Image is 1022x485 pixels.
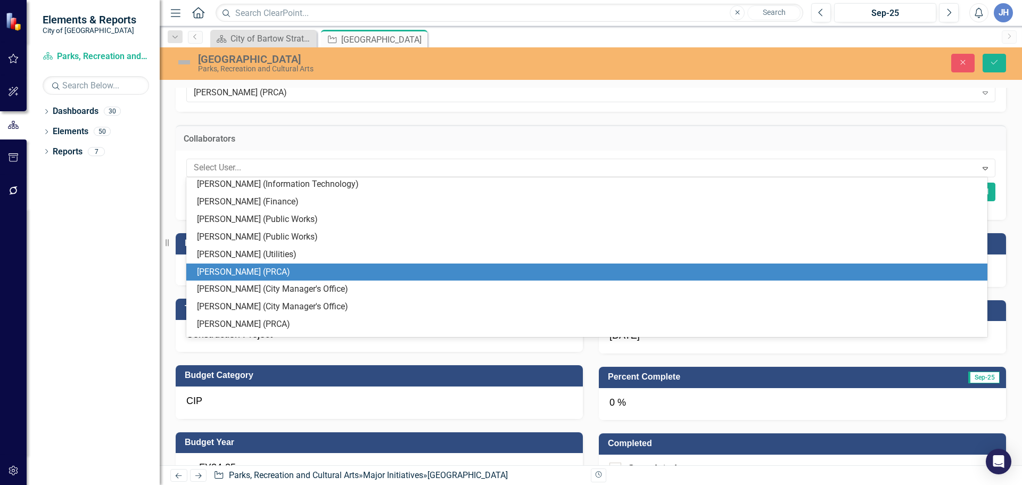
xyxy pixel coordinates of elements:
[213,32,314,45] a: City of Bartow Strategy and Performance Dashboard
[185,438,578,447] h3: Budget Year
[834,3,936,22] button: Sep-25
[197,336,981,348] div: [PERSON_NAME] (Human Resources)
[194,86,977,98] div: [PERSON_NAME] (PRCA)
[341,33,425,46] div: [GEOGRAPHIC_DATA]
[197,318,981,331] div: [PERSON_NAME] (PRCA)
[53,146,83,158] a: Reports
[747,5,801,20] button: Search
[198,65,641,73] div: Parks, Recreation and Cultural Arts
[986,449,1011,474] div: Open Intercom Messenger
[363,470,423,480] a: Major Initiatives
[197,178,981,191] div: [PERSON_NAME] (Information Technology)
[185,239,578,248] h3: Budget
[186,396,202,406] span: CIP
[43,51,149,63] a: Parks, Recreation and Cultural Arts
[230,32,314,45] div: City of Bartow Strategy and Performance Dashboard
[763,8,786,17] span: Search
[53,105,98,118] a: Dashboards
[104,107,121,116] div: 30
[43,26,136,35] small: City of [GEOGRAPHIC_DATA]
[185,371,578,380] h3: Budget Category
[53,126,88,138] a: Elements
[198,53,641,65] div: [GEOGRAPHIC_DATA]
[197,283,981,295] div: [PERSON_NAME] (City Manager's Office)
[994,3,1013,22] button: JH
[213,470,583,482] div: » »
[427,470,508,480] div: [GEOGRAPHIC_DATA]
[185,304,578,314] h3: Type
[216,4,803,22] input: Search ClearPoint...
[608,372,879,382] h3: Percent Complete
[197,231,981,243] div: [PERSON_NAME] (Public Works)
[94,127,111,136] div: 50
[176,54,193,71] img: Not Defined
[43,13,136,26] span: Elements & Reports
[186,329,273,340] span: Construction Project
[229,470,359,480] a: Parks, Recreation and Cultural Arts
[608,439,1001,448] h3: Completed
[197,266,981,278] div: [PERSON_NAME] (PRCA)
[197,213,981,226] div: [PERSON_NAME] (Public Works)
[968,372,1000,383] span: Sep-25
[599,388,1006,421] div: 0 %
[184,134,998,144] h3: Collaborators
[43,76,149,95] input: Search Below...
[5,12,24,30] img: ClearPoint Strategy
[197,196,981,208] div: [PERSON_NAME] (Finance)
[88,147,105,156] div: 7
[838,7,933,20] div: Sep-25
[199,462,236,473] span: FY24-25
[197,249,981,261] div: [PERSON_NAME] (Utilities)
[197,301,981,313] div: [PERSON_NAME] (City Manager's Office)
